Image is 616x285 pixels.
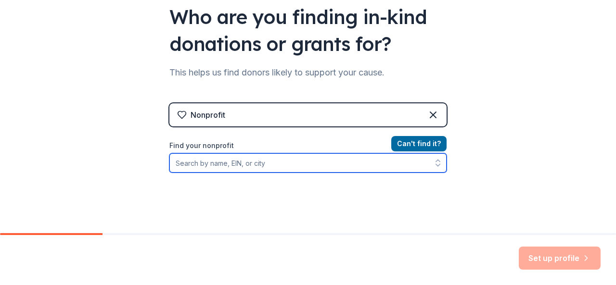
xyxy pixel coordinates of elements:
label: Find your nonprofit [169,140,447,151]
div: Who are you finding in-kind donations or grants for? [169,3,447,57]
div: Nonprofit [191,109,225,121]
div: This helps us find donors likely to support your cause. [169,65,447,80]
button: Can't find it? [391,136,447,151]
input: Search by name, EIN, or city [169,153,447,173]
